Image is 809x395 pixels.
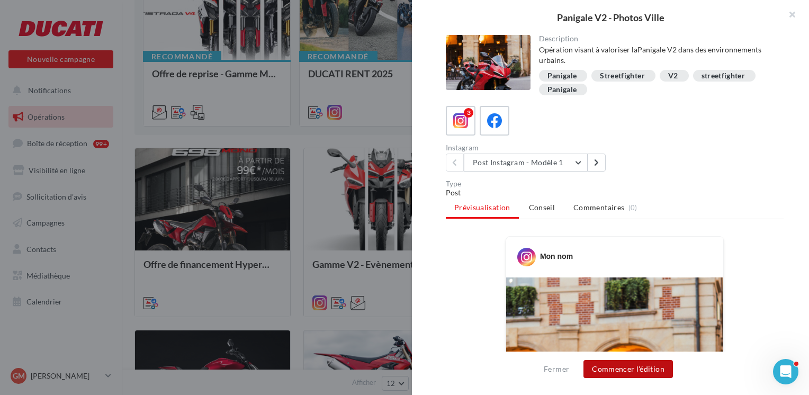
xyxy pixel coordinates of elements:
[540,363,573,375] button: Fermer
[547,72,577,80] div: Panigale
[540,251,573,262] div: Mon nom
[600,72,645,80] div: Streetfighter
[668,72,678,80] div: V2
[547,86,577,94] div: Panigale
[446,144,610,151] div: Instagram
[628,203,637,212] span: (0)
[573,202,624,213] span: Commentaires
[464,154,588,172] button: Post Instagram - Modèle 1
[429,13,792,22] div: Panigale V2 - Photos Ville
[446,180,784,187] div: Type
[539,35,776,42] div: Description
[446,187,784,198] div: Post
[583,360,673,378] button: Commencer l'édition
[464,108,473,118] div: 3
[539,44,776,66] div: Opération visant à valoriser laPanigale V2 dans des environnements urbains.
[773,359,798,384] iframe: Intercom live chat
[702,72,745,80] div: streetfighter
[529,203,555,212] span: Conseil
